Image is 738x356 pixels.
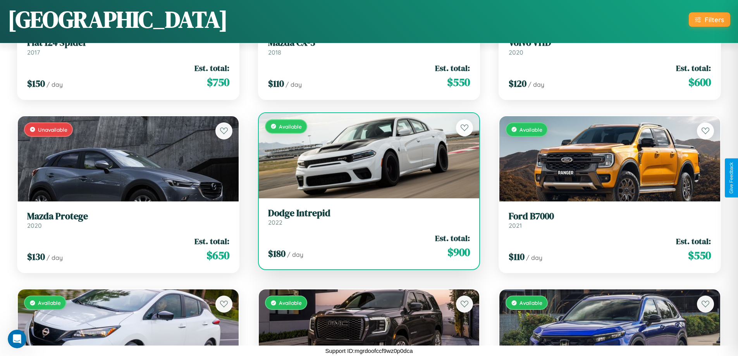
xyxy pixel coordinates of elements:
a: Mazda Protege2020 [27,211,229,230]
h3: Fiat 124 Spider [27,37,229,48]
span: Est. total: [676,62,711,74]
span: 2018 [268,48,281,56]
span: / day [287,251,303,258]
iframe: Intercom live chat [8,330,26,348]
span: Est. total: [194,236,229,247]
p: Support ID: mgrdoofccf9wz0p0dca [325,346,413,356]
span: $ 110 [509,250,525,263]
span: Est. total: [435,232,470,244]
span: Available [279,299,302,306]
span: Est. total: [435,62,470,74]
a: Volvo VHD2020 [509,37,711,56]
span: / day [286,81,302,88]
span: Est. total: [676,236,711,247]
div: Filters [705,15,724,24]
span: / day [526,254,542,261]
span: 2020 [509,48,523,56]
a: Dodge Intrepid2022 [268,208,470,227]
span: $ 130 [27,250,45,263]
span: / day [46,254,63,261]
a: Ford B70002021 [509,211,711,230]
span: 2020 [27,222,42,229]
span: Available [279,123,302,130]
span: Available [38,299,61,306]
span: Unavailable [38,126,67,133]
a: Fiat 124 Spider2017 [27,37,229,56]
span: 2021 [509,222,522,229]
span: $ 550 [447,74,470,90]
span: $ 750 [207,74,229,90]
span: Available [520,126,542,133]
span: 2017 [27,48,40,56]
a: Mazda CX-32018 [268,37,470,56]
h1: [GEOGRAPHIC_DATA] [8,3,228,35]
span: / day [46,81,63,88]
span: $ 120 [509,77,526,90]
span: $ 650 [206,248,229,263]
h3: Volvo VHD [509,37,711,48]
span: $ 550 [688,248,711,263]
h3: Mazda CX-3 [268,37,470,48]
h3: Ford B7000 [509,211,711,222]
button: Filters [689,12,730,27]
h3: Dodge Intrepid [268,208,470,219]
div: Give Feedback [729,162,734,194]
span: Available [520,299,542,306]
span: 2022 [268,218,282,226]
span: $ 900 [447,244,470,260]
span: $ 150 [27,77,45,90]
h3: Mazda Protege [27,211,229,222]
span: $ 180 [268,247,286,260]
span: $ 600 [688,74,711,90]
span: / day [528,81,544,88]
span: Est. total: [194,62,229,74]
span: $ 110 [268,77,284,90]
